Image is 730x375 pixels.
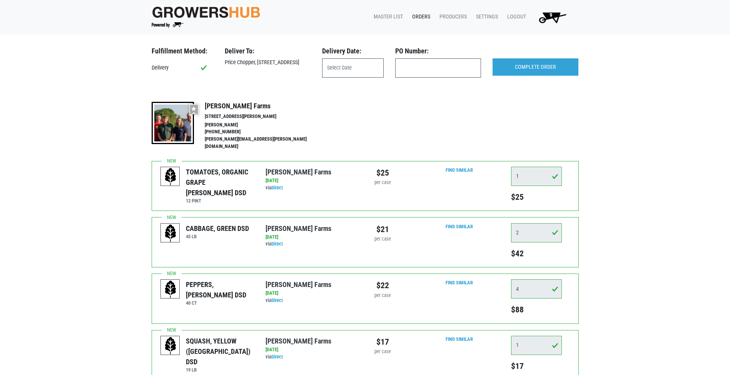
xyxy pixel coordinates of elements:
[186,336,254,367] div: SQUASH, YELLOW ([GEOGRAPHIC_DATA]) DSD
[446,280,473,285] a: Find Similar
[266,184,359,192] div: via
[493,58,578,76] input: COMPLETE ORDER
[266,346,359,353] div: [DATE]
[266,241,359,248] div: via
[186,167,254,198] div: TOMATOES, ORGANIC GRAPE [PERSON_NAME] DSD
[266,234,359,241] div: [DATE]
[271,241,283,247] a: Direct
[371,348,394,355] div: per case
[446,167,473,173] a: Find Similar
[266,353,359,361] div: via
[186,279,254,300] div: PEPPERS, [PERSON_NAME] DSD
[186,234,249,239] h6: 45 LB
[152,102,194,144] img: thumbnail-8a08f3346781c529aa742b86dead986c.jpg
[511,249,562,259] h5: $42
[152,22,184,28] img: Powered by Big Wheelbarrow
[271,354,283,360] a: Direct
[511,361,562,371] h5: $17
[433,10,470,24] a: Producers
[205,102,323,110] h4: [PERSON_NAME] Farms
[205,113,323,120] li: [STREET_ADDRESS][PERSON_NAME]
[152,5,261,19] img: original-fc7597fdc6adbb9d0e2ae620e786d1a2.jpg
[511,336,562,355] input: Qty
[219,58,316,67] div: Price Chopper, [STREET_ADDRESS]
[371,179,394,186] div: per case
[511,192,562,202] h5: $25
[446,224,473,229] a: Find Similar
[186,367,254,373] h6: 19 LB
[371,292,394,299] div: per case
[470,10,501,24] a: Settings
[266,224,331,232] a: [PERSON_NAME] Farms
[152,47,213,55] h3: Fulfillment Method:
[371,223,394,236] div: $21
[266,168,331,176] a: [PERSON_NAME] Farms
[266,290,359,297] div: [DATE]
[550,12,552,18] span: 9
[511,305,562,315] h5: $88
[205,121,323,129] li: [PERSON_NAME]
[501,10,529,24] a: Logout
[371,167,394,179] div: $25
[322,58,384,78] input: Select Date
[395,47,481,55] h3: PO Number:
[511,223,562,242] input: Qty
[446,336,473,342] a: Find Similar
[161,224,180,243] img: placeholder-variety-43d6402dacf2d531de610a020419775a.svg
[266,280,331,289] a: [PERSON_NAME] Farms
[371,236,394,243] div: per case
[225,47,311,55] h3: Deliver To:
[271,297,283,303] a: Direct
[161,336,180,355] img: placeholder-variety-43d6402dacf2d531de610a020419775a.svg
[186,300,254,306] h6: 40 CT
[205,128,323,136] li: [PHONE_NUMBER]
[322,47,384,55] h3: Delivery Date:
[266,337,331,345] a: [PERSON_NAME] Farms
[186,198,254,204] h6: 12 PINT
[511,279,562,299] input: Qty
[186,223,249,234] div: CABBAGE, GREEN DSD
[371,336,394,348] div: $17
[511,167,562,186] input: Qty
[368,10,406,24] a: Master List
[406,10,433,24] a: Orders
[161,167,180,186] img: placeholder-variety-43d6402dacf2d531de610a020419775a.svg
[266,297,359,304] div: via
[161,280,180,299] img: placeholder-variety-43d6402dacf2d531de610a020419775a.svg
[205,136,323,150] li: [PERSON_NAME][EMAIL_ADDRESS][PERSON_NAME][DOMAIN_NAME]
[266,177,359,184] div: [DATE]
[271,185,283,191] a: Direct
[529,10,573,25] a: 9
[535,10,570,25] img: Cart
[371,279,394,292] div: $22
